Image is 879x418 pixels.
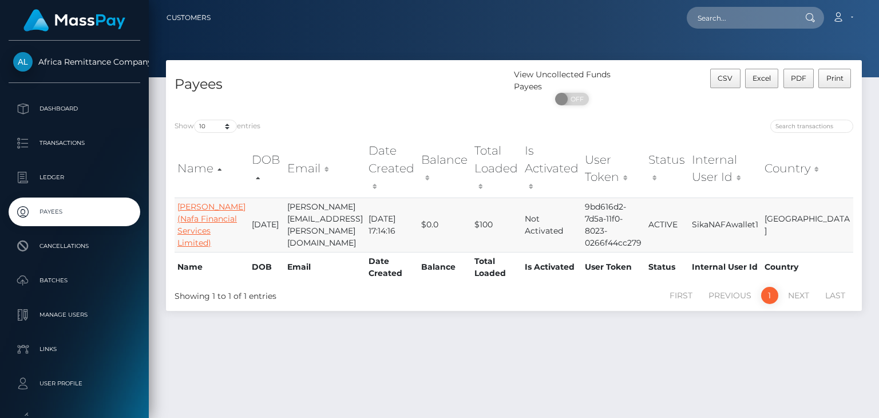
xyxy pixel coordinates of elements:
button: Print [818,69,851,88]
select: Showentries [194,120,237,133]
th: Balance [418,252,472,282]
label: Show entries [175,120,260,133]
th: User Token: activate to sort column ascending [582,139,645,197]
td: ACTIVE [646,198,689,252]
th: Balance: activate to sort column ascending [418,139,472,197]
th: Email: activate to sort column ascending [284,139,366,197]
a: 1 [761,287,778,304]
a: Links [9,335,140,364]
td: Not Activated [522,198,583,252]
span: Excel [753,74,771,82]
th: Total Loaded [472,252,522,282]
p: Manage Users [13,306,136,324]
div: Showing 1 to 1 of 1 entries [175,286,448,302]
a: Dashboard [9,94,140,123]
img: MassPay Logo [23,9,125,31]
td: 9bd616d2-7d5a-11f0-8023-0266f44cc279 [582,198,645,252]
h4: Payees [175,74,505,94]
td: [GEOGRAPHIC_DATA] [762,198,853,252]
a: Payees [9,198,140,226]
td: [PERSON_NAME][EMAIL_ADDRESS][PERSON_NAME][DOMAIN_NAME] [284,198,366,252]
th: Country: activate to sort column ascending [762,139,853,197]
th: Is Activated [522,252,583,282]
div: View Uncollected Funds Payees [514,69,630,93]
input: Search... [687,7,794,29]
span: Africa Remittance Company LLC [9,57,140,67]
a: [PERSON_NAME] (Nafa Financial Services Limited) [177,202,246,248]
td: SikaNAFAwallet1 [689,198,762,252]
th: Internal User Id [689,252,762,282]
th: Name [175,252,249,282]
button: PDF [783,69,814,88]
th: Email [284,252,366,282]
p: Transactions [13,135,136,152]
p: Ledger [13,169,136,186]
td: $0.0 [418,198,472,252]
span: Print [826,74,844,82]
th: Date Created [366,252,418,282]
th: Name: activate to sort column ascending [175,139,249,197]
a: Ledger [9,163,140,192]
td: [DATE] [249,198,284,252]
th: Country [762,252,853,282]
td: $100 [472,198,522,252]
a: Cancellations [9,232,140,261]
p: Links [13,341,136,358]
p: User Profile [13,375,136,392]
a: Batches [9,266,140,295]
span: OFF [561,93,590,105]
a: Manage Users [9,301,140,329]
th: Total Loaded: activate to sort column ascending [472,139,522,197]
th: Is Activated: activate to sort column ascending [522,139,583,197]
p: Dashboard [13,100,136,117]
th: User Token [582,252,645,282]
p: Cancellations [13,238,136,255]
th: Status [646,252,689,282]
th: DOB: activate to sort column descending [249,139,284,197]
th: Internal User Id: activate to sort column ascending [689,139,762,197]
th: DOB [249,252,284,282]
th: Date Created: activate to sort column ascending [366,139,418,197]
p: Payees [13,203,136,220]
p: Batches [13,272,136,289]
img: Africa Remittance Company LLC [13,52,33,72]
span: PDF [791,74,806,82]
a: User Profile [9,369,140,398]
th: Status: activate to sort column ascending [646,139,689,197]
span: CSV [718,74,732,82]
button: Excel [745,69,779,88]
button: CSV [710,69,741,88]
td: [DATE] 17:14:16 [366,198,418,252]
input: Search transactions [770,120,853,133]
a: Customers [167,6,211,30]
a: Transactions [9,129,140,157]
